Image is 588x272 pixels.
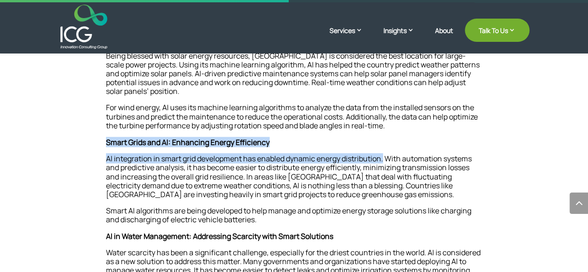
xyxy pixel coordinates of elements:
p: Being blessed with solar energy resources, [GEOGRAPHIC_DATA] is considered the best location for ... [106,52,482,104]
iframe: Chat Widget [433,172,588,272]
img: ICG [60,5,107,49]
a: Services [330,26,372,49]
strong: Smart Grids and AI: Enhancing Energy Efficiency [106,137,270,147]
p: For wind energy, AI uses its machine learning algorithms to analyze the data from the installed s... [106,103,482,138]
a: About [435,27,453,49]
p: Smart AI algorithms are being developed to help manage and optimize energy storage solutions like... [106,206,482,231]
a: Insights [383,26,423,49]
a: Talk To Us [465,19,529,42]
strong: AI in Water Management: Addressing Scarcity with Smart Solutions [106,231,333,241]
p: AI integration in smart grid development has enabled dynamic energy distribution. With automation... [106,154,482,206]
